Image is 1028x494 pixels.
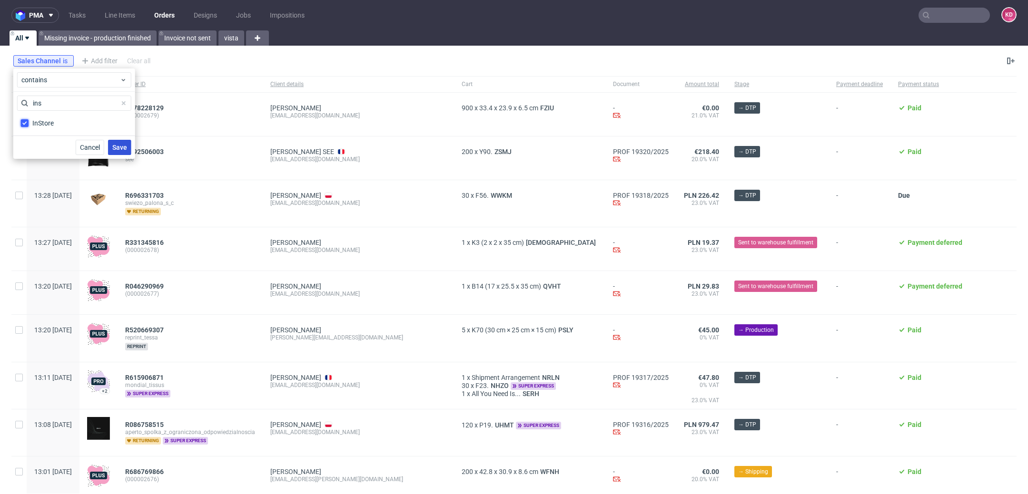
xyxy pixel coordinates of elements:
[472,326,556,334] span: K70 (30 cm × 25 cm × 15 cm)
[702,468,719,475] span: €0.00
[734,80,821,88] span: Stage
[34,192,72,199] span: 13:28 [DATE]
[462,104,598,112] div: x
[462,326,598,334] div: x
[688,239,719,246] span: PLN 19.37
[489,382,511,389] span: NHZO
[125,104,164,112] span: R478228129
[270,421,321,428] a: [PERSON_NAME]
[270,290,446,298] div: [EMAIL_ADDRESS][DOMAIN_NAME]
[125,421,166,428] a: R086758515
[1002,8,1016,21] figcaption: KD
[462,282,598,290] div: x
[270,374,321,381] a: [PERSON_NAME]
[738,326,774,334] span: → Production
[836,282,883,303] span: -
[908,468,921,475] span: Paid
[34,326,72,334] span: 13:20 [DATE]
[270,326,321,334] a: [PERSON_NAME]
[125,192,166,199] a: R696331703
[908,239,962,246] span: Payment deferred
[462,468,473,475] span: 200
[462,104,473,112] span: 900
[908,104,921,112] span: Paid
[125,208,161,215] span: returning
[87,370,110,393] img: pro-icon.017ec5509f39f3e742e3.png
[613,192,669,199] a: PROF 19318/2025
[475,192,489,199] span: F56.
[125,428,255,436] span: aperto_spolka_z_ograniczona_odpowiedzialnoscia
[270,381,446,389] div: [EMAIL_ADDRESS][DOMAIN_NAME]
[462,381,598,390] div: x
[738,467,768,476] span: → Shipping
[18,57,63,65] span: Sales Channel
[125,112,255,119] span: (000002679)
[908,148,921,155] span: Paid
[270,148,334,155] a: [PERSON_NAME] SEE
[836,239,883,259] span: -
[34,374,72,381] span: 13:11 [DATE]
[613,374,669,381] a: PROF 19317/2025
[613,80,669,88] span: Document
[125,437,161,445] span: returning
[908,421,921,428] span: Paid
[684,334,719,341] span: 0% VAT
[521,390,541,397] a: SERH
[87,322,110,345] img: plus-icon.676465ae8f3a83198b3f.png
[538,468,561,475] a: WFNH
[125,374,164,381] span: R615906871
[87,235,110,258] img: plus-icon.676465ae8f3a83198b3f.png
[613,468,669,484] div: -
[479,421,493,429] span: P19.
[125,343,148,350] span: reprint
[87,417,110,440] img: version_two_editor_design.png
[148,8,180,23] a: Orders
[698,374,719,381] span: €47.80
[462,148,473,155] span: 200
[270,104,321,112] a: [PERSON_NAME]
[684,428,719,436] span: 23.0% VAT
[738,191,756,200] span: → DTP
[898,80,962,88] span: Payment status
[462,390,465,397] span: 1
[738,238,813,247] span: Sent to warehouse fulfillment
[462,239,465,246] span: 1
[684,246,719,254] span: 23.0% VAT
[462,421,473,429] span: 120
[836,148,883,168] span: -
[270,282,321,290] a: [PERSON_NAME]
[63,57,69,65] span: is
[230,8,257,23] a: Jobs
[738,282,813,291] span: Sent to warehouse fulfillment
[684,112,719,119] span: 21.0% VAT
[540,374,562,381] span: NRLN
[34,239,72,246] span: 13:27 [DATE]
[836,104,883,125] span: -
[836,80,883,88] span: Payment deadline
[541,282,563,290] a: QVHT
[524,239,598,246] a: [DEMOGRAPHIC_DATA]
[613,421,669,428] a: PROF 19316/2025
[163,437,208,445] span: super express
[738,147,756,156] span: → DTP
[125,80,255,88] span: Order ID
[125,290,255,298] span: (000002677)
[489,192,514,199] a: WWKM
[694,148,719,155] span: €218.40
[39,30,157,46] a: Missing invoice - production finished
[125,282,164,290] span: R046290969
[738,373,756,382] span: → DTP
[80,144,100,151] span: Cancel
[32,118,54,128] div: InStore
[11,8,59,23] button: pma
[556,326,575,334] a: PSLY
[493,421,516,429] span: UHMT
[511,382,556,390] span: super express
[270,475,446,483] div: [EMAIL_ADDRESS][PERSON_NAME][DOMAIN_NAME]
[613,282,669,299] div: -
[10,30,37,46] a: All
[493,148,514,155] a: ZSMJ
